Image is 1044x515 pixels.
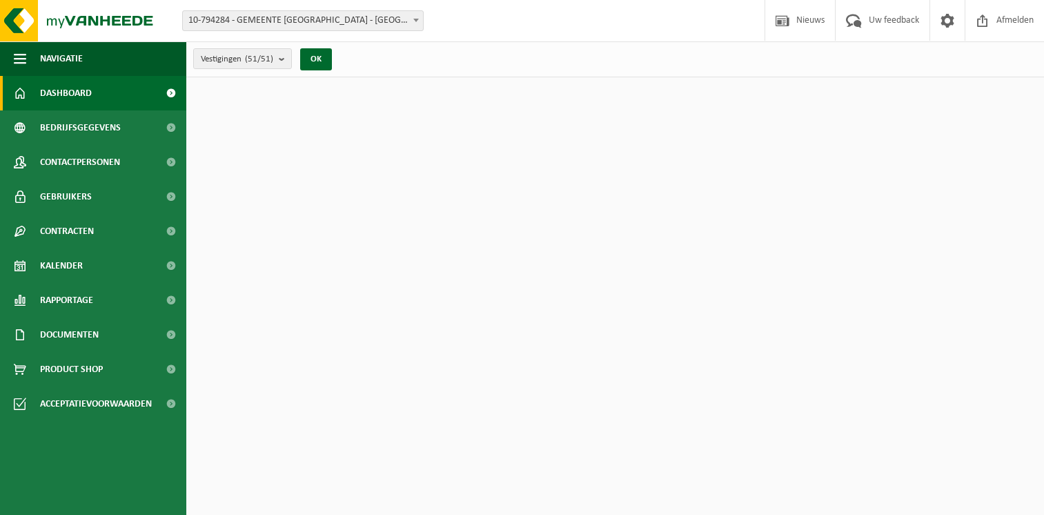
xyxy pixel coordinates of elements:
span: Dashboard [40,76,92,110]
span: Rapportage [40,283,93,318]
button: OK [300,48,332,70]
span: 10-794284 - GEMEENTE BEVEREN - BEVEREN-WAAS [183,11,423,30]
button: Vestigingen(51/51) [193,48,292,69]
span: Gebruikers [40,179,92,214]
span: Contracten [40,214,94,249]
span: Kalender [40,249,83,283]
span: Product Shop [40,352,103,387]
span: Bedrijfsgegevens [40,110,121,145]
span: Contactpersonen [40,145,120,179]
count: (51/51) [245,55,273,64]
span: Navigatie [40,41,83,76]
span: Acceptatievoorwaarden [40,387,152,421]
span: 10-794284 - GEMEENTE BEVEREN - BEVEREN-WAAS [182,10,424,31]
span: Vestigingen [201,49,273,70]
span: Documenten [40,318,99,352]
